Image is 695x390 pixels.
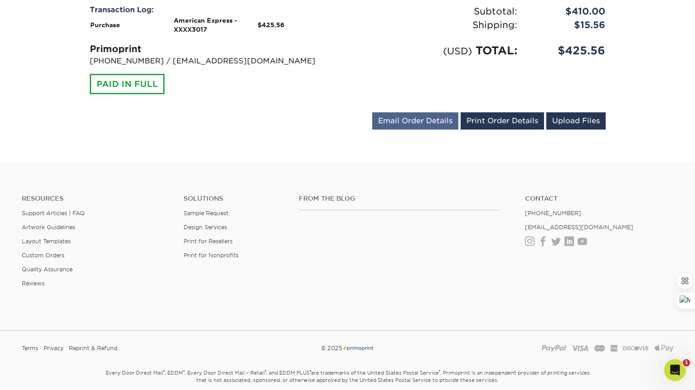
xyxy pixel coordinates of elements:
div: $15.56 [524,18,612,32]
a: Reviews [22,280,44,287]
a: Print for Nonprofits [184,252,238,259]
small: (USD) [443,45,472,57]
sup: ® [183,369,185,374]
div: Primoprint [90,42,341,56]
sup: ® [163,369,165,374]
strong: Purchase [90,21,120,29]
a: Print Order Details [461,112,544,130]
sup: ® [310,369,311,374]
div: $410.00 [524,5,612,18]
p: [PHONE_NUMBER] / [EMAIL_ADDRESS][DOMAIN_NAME] [90,56,341,67]
a: Artwork Guidelines [22,224,75,231]
a: Design Services [184,224,227,231]
iframe: Intercom live chat [664,359,686,381]
a: Contact [525,195,673,202]
span: TOTAL: [476,44,517,57]
div: PAID IN FULL [90,74,165,95]
a: Print for Resellers [184,238,233,245]
div: Subtotal: [348,5,524,18]
a: Terms [22,342,38,355]
div: Transaction Log: [90,5,341,15]
h4: Solutions [184,195,286,202]
a: Email Order Details [372,112,458,130]
a: [PHONE_NUMBER] [525,210,581,217]
strong: $425.56 [258,21,284,29]
sup: ® [439,369,440,374]
a: Custom Orders [22,252,64,259]
a: Sample Request [184,210,228,217]
h4: From the Blog [299,195,501,202]
a: Upload Files [546,112,606,130]
img: Primoprint [342,345,374,351]
a: Privacy [44,342,63,355]
a: Layout Templates [22,238,71,245]
div: © 2025 [237,342,458,355]
strong: American Express - XXXX3017 [174,17,237,33]
a: Quality Assurance [22,266,73,273]
sup: ® [265,369,266,374]
h4: Resources [22,195,170,202]
a: Support Articles | FAQ [22,210,85,217]
span: 1 [683,359,690,366]
div: Shipping: [348,18,524,32]
div: $425.56 [524,43,612,59]
a: [EMAIL_ADDRESS][DOMAIN_NAME] [525,224,633,231]
a: Reprint & Refund [69,342,117,355]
